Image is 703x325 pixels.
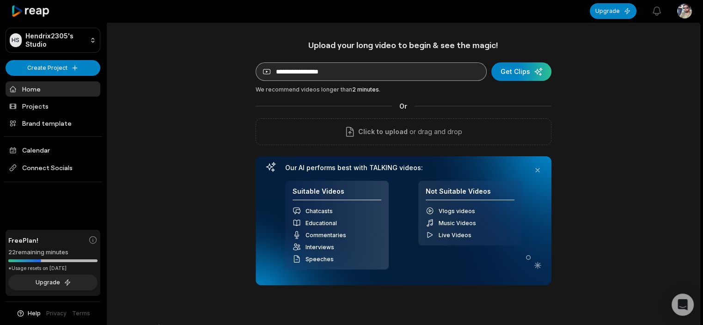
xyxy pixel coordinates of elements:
h3: Our AI performs best with TALKING videos: [285,164,522,172]
span: Music Videos [439,220,476,227]
button: Upgrade [8,275,98,290]
button: Get Clips [491,62,551,81]
div: We recommend videos longer than . [256,86,551,94]
button: Upgrade [590,3,636,19]
a: Projects [6,98,100,114]
h4: Not Suitable Videos [426,187,514,201]
span: Commentaries [306,232,346,239]
span: Educational [306,220,337,227]
span: Help [28,309,41,318]
span: Chatcasts [306,208,333,215]
span: Interviews [306,244,334,251]
button: Create Project [6,60,100,76]
div: 22 remaining minutes [8,248,98,257]
a: Calendar [6,142,100,158]
div: *Usage resets on [DATE] [8,265,98,272]
span: Speeches [306,256,334,263]
a: Privacy [46,309,67,318]
span: Live Videos [439,232,471,239]
span: 2 minutes [352,86,379,93]
button: Help [16,309,41,318]
p: or drag and drop [408,126,462,137]
span: Vlogs videos [439,208,475,215]
h4: Suitable Videos [293,187,381,201]
p: Hendrix2305's Studio [25,32,86,49]
div: Open Intercom Messenger [672,294,694,316]
span: Click to upload [358,126,408,137]
div: HS [10,33,22,47]
a: Home [6,81,100,97]
a: Terms [72,309,90,318]
a: Brand template [6,116,100,131]
span: Free Plan! [8,235,38,245]
span: Connect Socials [6,159,100,176]
span: Or [392,101,415,111]
h1: Upload your long video to begin & see the magic! [256,40,551,50]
